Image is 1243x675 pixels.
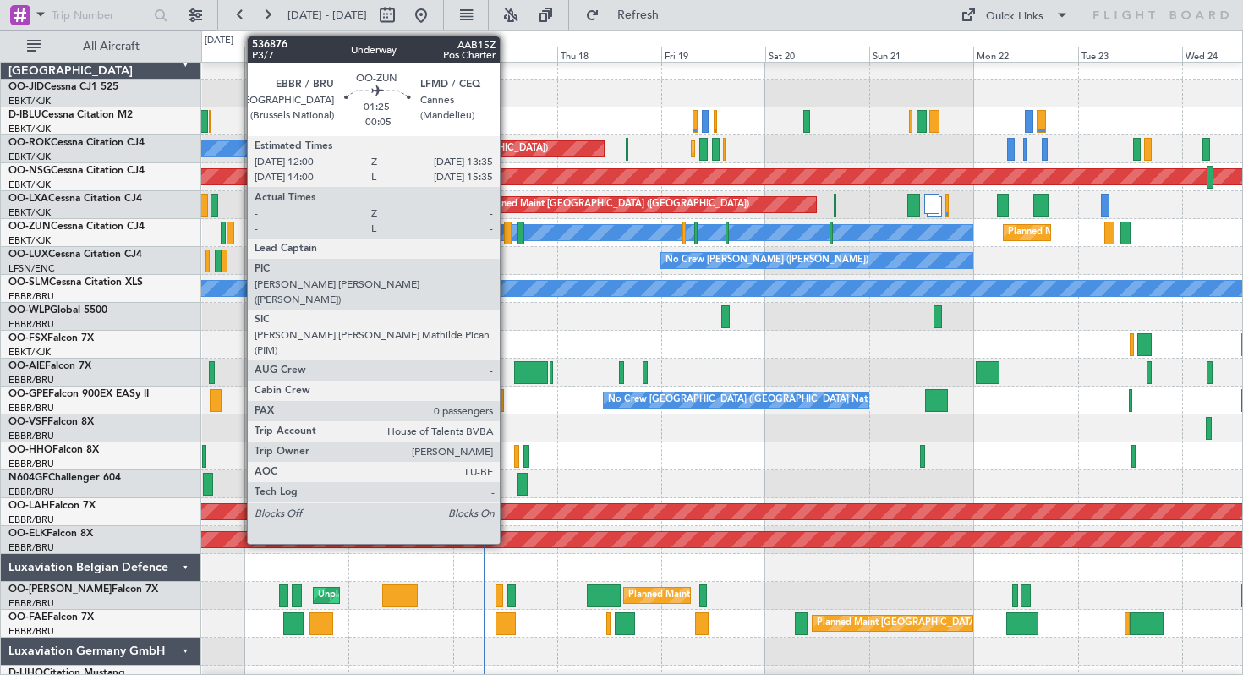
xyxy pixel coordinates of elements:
[8,206,51,219] a: EBKT/KJK
[8,151,51,163] a: EBKT/KJK
[608,387,891,413] div: No Crew [GEOGRAPHIC_DATA] ([GEOGRAPHIC_DATA] National)
[8,222,51,232] span: OO-ZUN
[8,417,94,427] a: OO-VSFFalcon 8X
[318,583,636,608] div: Unplanned Maint [GEOGRAPHIC_DATA] ([GEOGRAPHIC_DATA] National)
[603,9,674,21] span: Refresh
[8,95,51,107] a: EBKT/KJK
[986,8,1043,25] div: Quick Links
[8,138,51,148] span: OO-ROK
[665,248,868,273] div: No Crew [PERSON_NAME] ([PERSON_NAME])
[8,82,44,92] span: OO-JID
[282,136,548,162] div: Planned Maint [GEOGRAPHIC_DATA] ([GEOGRAPHIC_DATA])
[52,3,149,28] input: Trip Number
[8,625,54,638] a: EBBR/BRU
[8,138,145,148] a: OO-ROKCessna Citation CJ4
[661,47,765,62] div: Fri 19
[8,250,142,260] a: OO-LUXCessna Citation CJ4
[19,33,183,60] button: All Aircraft
[952,2,1077,29] button: Quick Links
[869,47,973,62] div: Sun 21
[8,389,149,399] a: OO-GPEFalcon 900EX EASy II
[973,47,1077,62] div: Mon 22
[244,47,348,62] div: Mon 15
[8,82,118,92] a: OO-JIDCessna CJ1 525
[8,305,107,316] a: OO-WLPGlobal 5500
[8,612,94,623] a: OO-FAEFalcon 7X
[8,234,51,247] a: EBKT/KJK
[8,612,47,623] span: OO-FAE
[8,473,121,483] a: N604GFChallenger 604
[817,611,1123,636] div: Planned Maint [GEOGRAPHIC_DATA] ([GEOGRAPHIC_DATA] National)
[8,402,54,414] a: EBBR/BRU
[8,584,112,595] span: OO-[PERSON_NAME]
[8,445,52,455] span: OO-HHO
[8,222,145,232] a: OO-ZUNCessna Citation CJ4
[348,47,452,62] div: Tue 16
[483,192,749,217] div: Planned Maint [GEOGRAPHIC_DATA] ([GEOGRAPHIC_DATA])
[8,277,49,288] span: OO-SLM
[287,8,367,23] span: [DATE] - [DATE]
[8,361,91,371] a: OO-AIEFalcon 7X
[8,430,54,442] a: EBBR/BRU
[8,529,93,539] a: OO-ELKFalcon 8X
[8,513,54,526] a: EBBR/BRU
[8,333,94,343] a: OO-FSXFalcon 7X
[453,47,557,62] div: Wed 17
[8,123,51,135] a: EBKT/KJK
[8,166,51,176] span: OO-NSG
[205,34,233,48] div: [DATE]
[578,2,679,29] button: Refresh
[8,178,51,191] a: EBKT/KJK
[8,361,45,371] span: OO-AIE
[8,486,54,498] a: EBBR/BRU
[1008,220,1205,245] div: Planned Maint Kortrijk-[GEOGRAPHIC_DATA]
[8,346,51,359] a: EBKT/KJK
[8,473,48,483] span: N604GF
[8,584,158,595] a: OO-[PERSON_NAME]Falcon 7X
[8,250,48,260] span: OO-LUX
[628,583,934,608] div: Planned Maint [GEOGRAPHIC_DATA] ([GEOGRAPHIC_DATA] National)
[8,277,143,288] a: OO-SLMCessna Citation XLS
[8,389,48,399] span: OO-GPE
[8,166,145,176] a: OO-NSGCessna Citation CJ4
[8,458,54,470] a: EBBR/BRU
[44,41,178,52] span: All Aircraft
[8,445,99,455] a: OO-HHOFalcon 8X
[8,417,47,427] span: OO-VSF
[8,305,50,316] span: OO-WLP
[557,47,661,62] div: Thu 18
[8,110,41,120] span: D-IBLU
[8,194,48,204] span: OO-LXA
[8,529,47,539] span: OO-ELK
[8,597,54,610] a: EBBR/BRU
[8,333,47,343] span: OO-FSX
[8,318,54,331] a: EBBR/BRU
[1078,47,1182,62] div: Tue 23
[8,110,133,120] a: D-IBLUCessna Citation M2
[8,501,49,511] span: OO-LAH
[8,541,54,554] a: EBBR/BRU
[8,290,54,303] a: EBBR/BRU
[765,47,869,62] div: Sat 20
[457,220,486,245] div: Owner
[8,262,55,275] a: LFSN/ENC
[8,194,142,204] a: OO-LXACessna Citation CJ4
[8,374,54,387] a: EBBR/BRU
[8,501,96,511] a: OO-LAHFalcon 7X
